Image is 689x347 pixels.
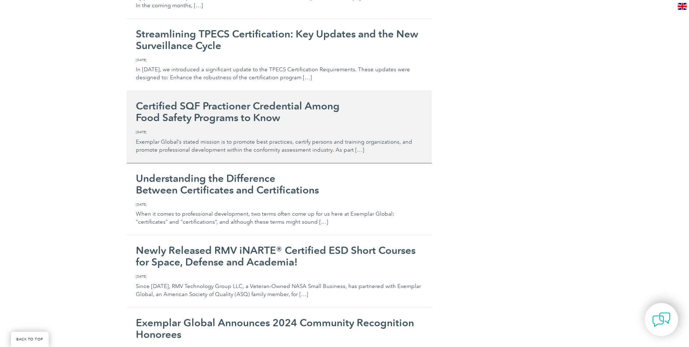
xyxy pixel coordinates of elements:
[652,311,670,329] img: contact-chat.png
[136,274,423,279] span: [DATE]
[136,202,423,207] span: [DATE]
[136,129,423,135] span: [DATE]
[136,28,423,51] h2: Streamlining TPECS Certification: Key Updates and the New Surveillance Cycle
[136,57,423,63] span: [DATE]
[136,274,423,298] p: Since [DATE], RMV Technology Group LLC, a Veteran-Owned NASA Small Business, has partnered with E...
[136,244,423,268] h2: Newly Released RMV iNARTE® Certified ESD Short Courses for Space, Defense and Academia!
[136,317,423,340] h2: Exemplar Global Announces 2024 Community Recognition Honorees
[136,172,423,196] h2: Understanding the Difference Between Certificates and Certifications
[678,3,687,10] img: en
[136,57,423,82] p: In [DATE], we introduced a significant update to the TPECS Certification Requirements. These upda...
[136,100,423,123] h2: Certified SQF Practioner Credential Among Food Safety Programs to Know
[11,332,49,347] a: BACK TO TOP
[127,235,432,308] a: Newly Released RMV iNARTE® Certified ESD Short Courses for Space, Defense and Academia! [DATE] Si...
[127,163,432,236] a: Understanding the DifferenceBetween Certificates and Certifications [DATE] When it comes to profe...
[127,91,432,163] a: Certified SQF Practioner Credential AmongFood Safety Programs to Know [DATE] Exemplar Global’s st...
[136,129,423,154] p: Exemplar Global’s stated mission is to promote best practices, certify persons and training organ...
[127,19,432,91] a: Streamlining TPECS Certification: Key Updates and the New Surveillance Cycle [DATE] In [DATE], we...
[136,202,423,226] p: When it comes to professional development, two terms often come up for us here at Exemplar Global...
